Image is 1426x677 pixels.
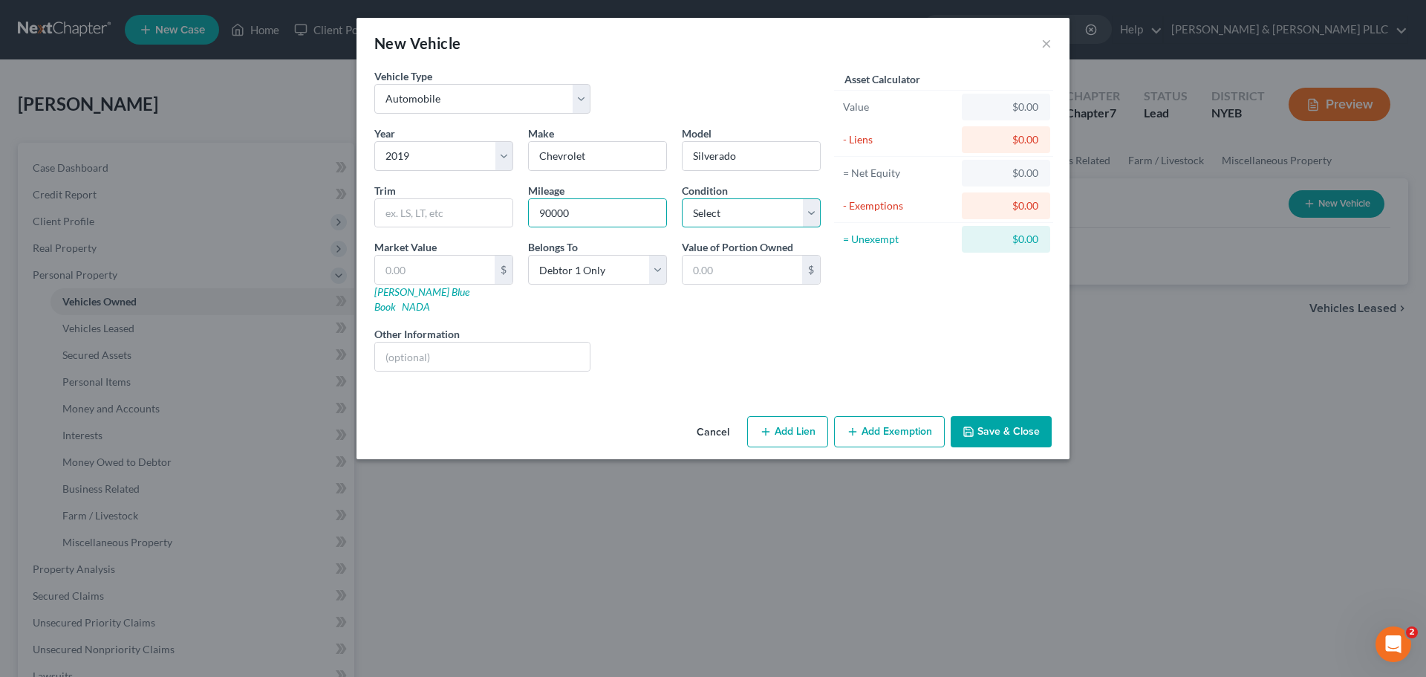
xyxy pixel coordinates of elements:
[802,256,820,284] div: $
[528,241,578,253] span: Belongs To
[682,126,712,141] label: Model
[843,232,955,247] div: = Unexempt
[375,343,590,371] input: (optional)
[495,256,512,284] div: $
[685,418,741,447] button: Cancel
[402,300,430,313] a: NADA
[974,100,1038,114] div: $0.00
[529,199,666,227] input: --
[974,198,1038,213] div: $0.00
[375,199,512,227] input: ex. LS, LT, etc
[843,198,955,213] div: - Exemptions
[844,71,920,87] label: Asset Calculator
[374,183,396,198] label: Trim
[974,232,1038,247] div: $0.00
[374,68,432,84] label: Vehicle Type
[374,239,437,255] label: Market Value
[682,239,793,255] label: Value of Portion Owned
[843,166,955,181] div: = Net Equity
[374,33,460,54] div: New Vehicle
[683,256,802,284] input: 0.00
[1041,34,1052,52] button: ×
[374,126,395,141] label: Year
[974,132,1038,147] div: $0.00
[843,132,955,147] div: - Liens
[951,416,1052,447] button: Save & Close
[374,326,460,342] label: Other Information
[528,183,564,198] label: Mileage
[683,142,820,170] input: ex. Altima
[529,142,666,170] input: ex. Nissan
[374,285,469,313] a: [PERSON_NAME] Blue Book
[974,166,1038,181] div: $0.00
[834,416,945,447] button: Add Exemption
[747,416,828,447] button: Add Lien
[375,256,495,284] input: 0.00
[528,127,554,140] span: Make
[843,100,955,114] div: Value
[1406,626,1418,638] span: 2
[682,183,728,198] label: Condition
[1375,626,1411,662] iframe: Intercom live chat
